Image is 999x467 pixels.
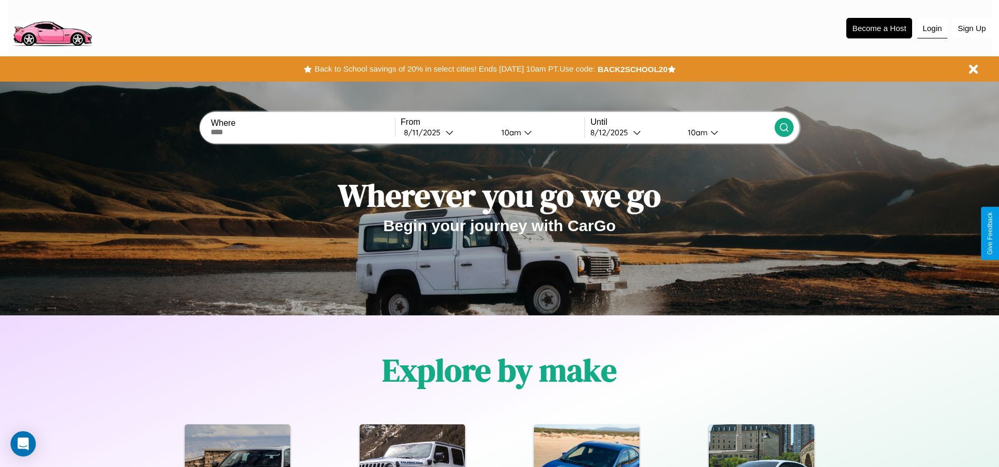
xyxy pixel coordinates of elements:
div: Give Feedback [986,212,994,255]
div: 8 / 12 / 2025 [590,127,633,137]
label: Until [590,117,774,127]
div: Open Intercom Messenger [11,431,36,456]
img: logo [8,5,96,49]
div: 10am [683,127,710,137]
label: Where [211,118,394,128]
b: BACK2SCHOOL20 [598,65,668,74]
h1: Explore by make [382,349,617,392]
button: Sign Up [953,18,991,38]
button: 10am [493,127,585,138]
button: Login [917,18,947,38]
button: 8/11/2025 [401,127,493,138]
button: 10am [679,127,775,138]
label: From [401,117,585,127]
button: Back to School savings of 20% in select cities! Ends [DATE] 10am PT.Use code: [312,62,597,76]
div: 10am [496,127,524,137]
div: 8 / 11 / 2025 [404,127,446,137]
button: Become a Host [846,18,912,38]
